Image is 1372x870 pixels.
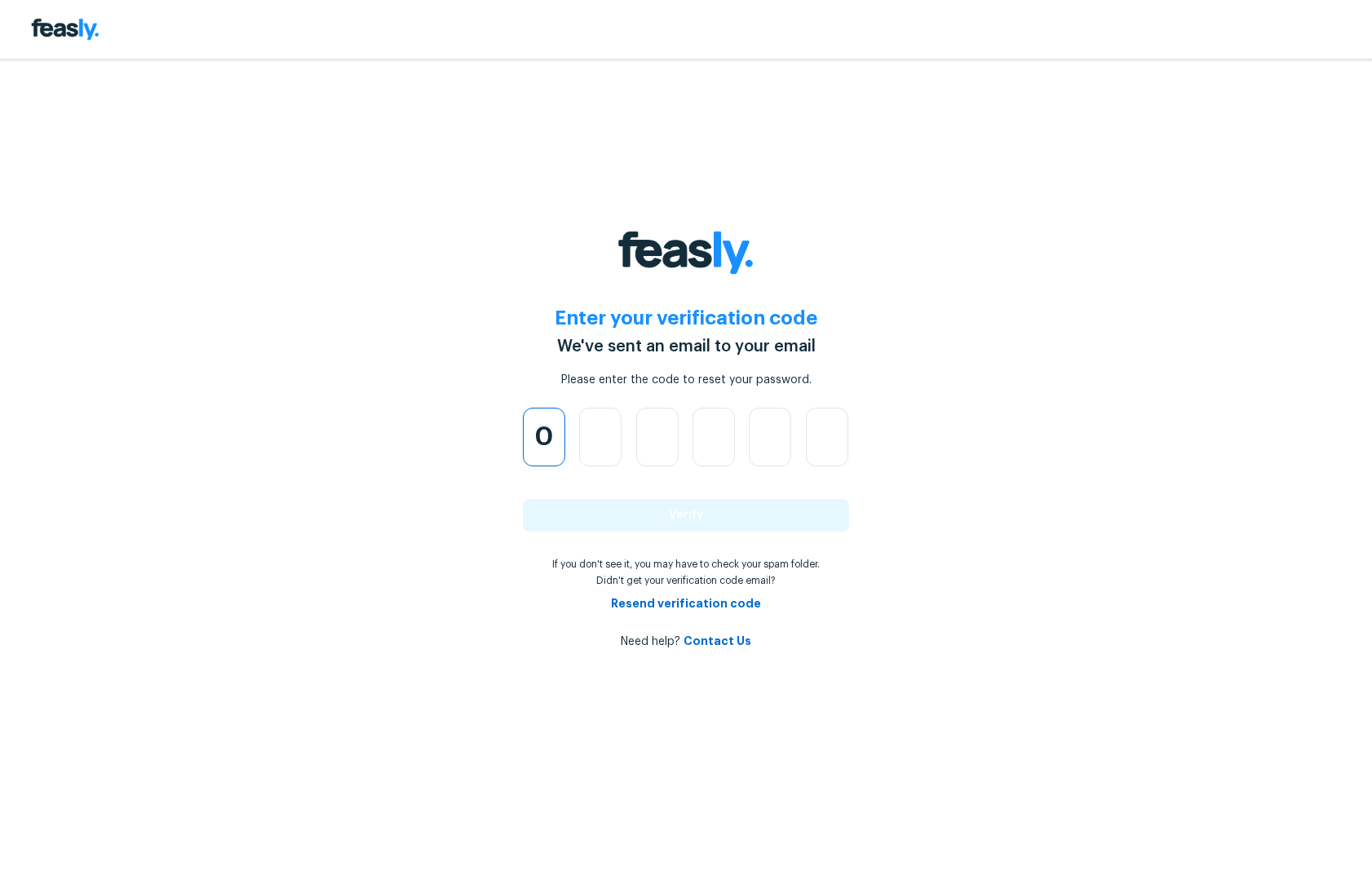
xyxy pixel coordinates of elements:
p: If you don't see it, you may have to check your spam folder. [523,558,849,571]
div: We've sent an email to your email [557,334,816,359]
button: Verify [523,499,849,532]
p: Didn't get your verification code email? [523,574,849,587]
span: Verify [669,510,703,521]
div: Need help? [523,633,849,650]
img: Feasly [608,220,764,285]
h2: Enter your verification code [555,305,817,331]
a: Contact Us [684,635,751,647]
img: Feasly [26,13,104,46]
a: Resend verification code [611,598,761,609]
div: Please enter the code to reset your password. [561,372,812,388]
